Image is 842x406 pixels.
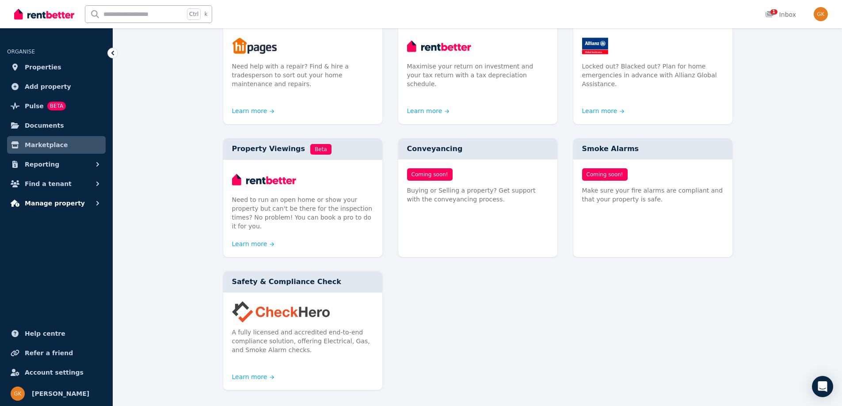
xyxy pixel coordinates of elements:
p: A fully licensed and accredited end-to-end compliance solution, offering Electrical, Gas, and Smo... [232,328,373,354]
a: Learn more [582,106,625,115]
span: [PERSON_NAME] [32,388,89,399]
span: Beta [310,144,331,155]
p: Maximise your return on investment and your tax return with a tax depreciation schedule. [407,62,549,88]
div: Inbox [765,10,796,19]
span: Marketplace [25,140,68,150]
span: 1 [770,9,777,15]
button: Find a tenant [7,175,106,193]
a: PulseBETA [7,97,106,115]
span: BETA [47,102,66,110]
div: Conveyancing [398,138,557,159]
a: Learn more [232,239,274,248]
a: Add property [7,78,106,95]
button: Reporting [7,156,106,173]
span: Properties [25,62,61,72]
div: Smoke Alarms [573,138,732,159]
img: Property Viewings [232,169,373,190]
a: Marketplace [7,136,106,154]
a: Help centre [7,325,106,342]
span: Help centre [25,328,65,339]
span: ORGANISE [7,49,35,55]
span: Refer a friend [25,348,73,358]
img: Safety & Compliance Check [232,301,373,323]
a: Learn more [407,106,450,115]
img: Trades & Maintenance [232,35,373,57]
div: Safety & Compliance Check [223,271,382,292]
div: Property Viewings [223,138,382,160]
span: Coming soon! [407,168,453,181]
span: Ctrl [187,8,201,20]
button: Manage property [7,194,106,212]
img: Emergency Home Assistance [582,35,724,57]
a: Refer a friend [7,344,106,362]
a: Learn more [232,106,274,115]
img: George Kamensky [11,387,25,401]
a: Learn more [232,372,274,381]
p: Need help with a repair? Find & hire a tradesperson to sort out your home maintenance and repairs. [232,62,373,88]
span: Manage property [25,198,85,209]
p: Locked out? Blacked out? Plan for home emergencies in advance with Allianz Global Assistance. [582,62,724,88]
span: Reporting [25,159,59,170]
span: Add property [25,81,71,92]
img: Tax Depreciation Schedule [407,35,549,57]
div: Open Intercom Messenger [812,376,833,397]
span: Find a tenant [25,178,72,189]
span: Pulse [25,101,44,111]
a: Properties [7,58,106,76]
a: Account settings [7,364,106,381]
a: Documents [7,117,106,134]
span: Account settings [25,367,84,378]
span: Coming soon! [582,168,628,181]
p: Buying or Selling a property? Get support with the conveyancing process. [407,186,549,204]
img: RentBetter [14,8,74,21]
img: George Kamensky [814,7,828,21]
p: Need to run an open home or show your property but can't be there for the inspection times? No pr... [232,195,373,231]
span: Documents [25,120,64,131]
p: Make sure your fire alarms are compliant and that your property is safe. [582,186,724,204]
span: k [204,11,207,18]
